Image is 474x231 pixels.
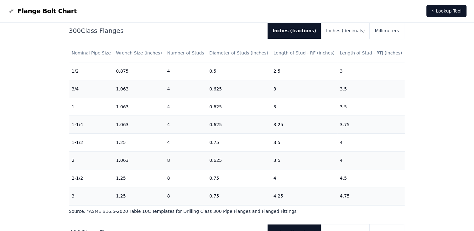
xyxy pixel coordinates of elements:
[337,169,405,187] td: 4.5
[69,62,114,80] td: 1/2
[113,115,164,133] td: 1.063
[113,62,164,80] td: 0.875
[207,187,271,205] td: 0.75
[337,133,405,151] td: 4
[18,7,77,15] span: Flange Bolt Chart
[337,44,405,62] th: Length of Stud - RTJ (inches)
[207,169,271,187] td: 0.75
[164,187,207,205] td: 8
[164,115,207,133] td: 4
[207,205,271,223] td: 0.75
[164,62,207,80] td: 4
[337,151,405,169] td: 4
[271,187,337,205] td: 4.25
[207,44,271,62] th: Diameter of Studs (inches)
[69,133,114,151] td: 1-1/2
[69,151,114,169] td: 2
[337,115,405,133] td: 3.75
[207,98,271,115] td: 0.625
[164,80,207,98] td: 4
[69,115,114,133] td: 1-1/4
[164,98,207,115] td: 4
[113,205,164,223] td: 1.25
[271,98,337,115] td: 3
[69,169,114,187] td: 2-1/2
[164,205,207,223] td: 8
[207,115,271,133] td: 0.625
[271,44,337,62] th: Length of Stud - RF (inches)
[69,44,114,62] th: Nominal Pipe Size
[69,80,114,98] td: 3/4
[337,80,405,98] td: 3.5
[207,151,271,169] td: 0.625
[271,115,337,133] td: 3.25
[113,187,164,205] td: 1.25
[69,26,263,35] h2: 300 Class Flanges
[271,169,337,187] td: 4
[113,80,164,98] td: 1.063
[164,133,207,151] td: 4
[69,205,114,223] td: 3-1/2
[271,151,337,169] td: 3.5
[426,5,466,17] a: ⚡ Lookup Tool
[268,23,321,39] button: Inches (fractions)
[271,80,337,98] td: 3
[321,23,370,39] button: Inches (decimals)
[113,133,164,151] td: 1.25
[337,187,405,205] td: 4.75
[337,62,405,80] td: 3
[207,80,271,98] td: 0.625
[271,133,337,151] td: 3.5
[337,98,405,115] td: 3.5
[370,23,404,39] button: Millimeters
[164,44,207,62] th: Number of Studs
[69,98,114,115] td: 1
[113,151,164,169] td: 1.063
[8,7,77,15] a: Flange Bolt Chart LogoFlange Bolt Chart
[271,205,337,223] td: 4.25
[113,44,164,62] th: Wrench Size (inches)
[164,151,207,169] td: 8
[69,208,405,214] p: Source: " ASME B16.5-2020 Table 10C Templates for Drilling Class 300 Pipe Flanges and Flanged Fit...
[207,133,271,151] td: 0.75
[69,187,114,205] td: 3
[8,7,15,15] img: Flange Bolt Chart Logo
[113,169,164,187] td: 1.25
[271,62,337,80] td: 2.5
[337,205,405,223] td: 5
[207,62,271,80] td: 0.5
[113,98,164,115] td: 1.063
[164,169,207,187] td: 8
